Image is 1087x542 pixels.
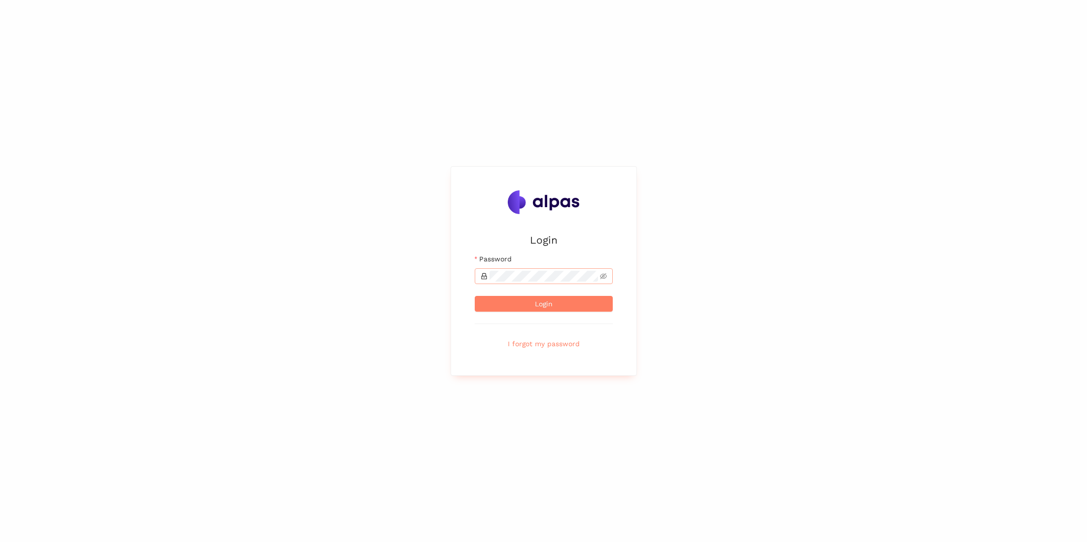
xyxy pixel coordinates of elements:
[490,271,598,282] input: Password
[508,190,580,214] img: Alpas.ai Logo
[508,338,580,349] span: I forgot my password
[600,273,607,280] span: eye-invisible
[475,296,613,312] button: Login
[475,336,613,352] button: I forgot my password
[481,273,488,280] span: lock
[475,232,613,248] h2: Login
[475,253,512,264] label: Password
[535,298,553,309] span: Login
